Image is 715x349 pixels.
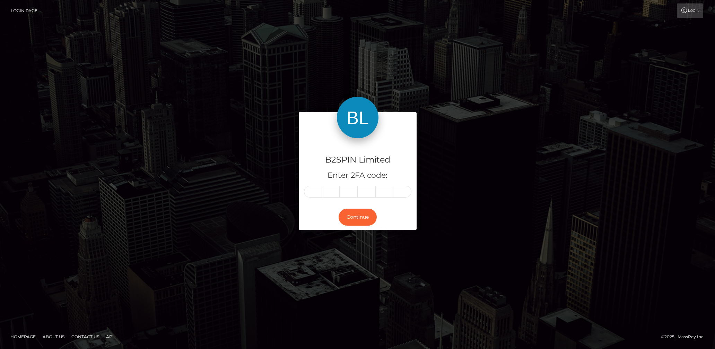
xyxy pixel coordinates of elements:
[69,331,102,342] a: Contact Us
[661,333,710,341] div: © 2025 , MassPay Inc.
[304,154,411,166] h4: B2SPIN Limited
[103,331,116,342] a: API
[11,3,37,18] a: Login Page
[8,331,38,342] a: Homepage
[304,170,411,181] h5: Enter 2FA code:
[40,331,67,342] a: About Us
[677,3,703,18] a: Login
[337,97,378,138] img: B2SPIN Limited
[339,209,377,226] button: Continue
